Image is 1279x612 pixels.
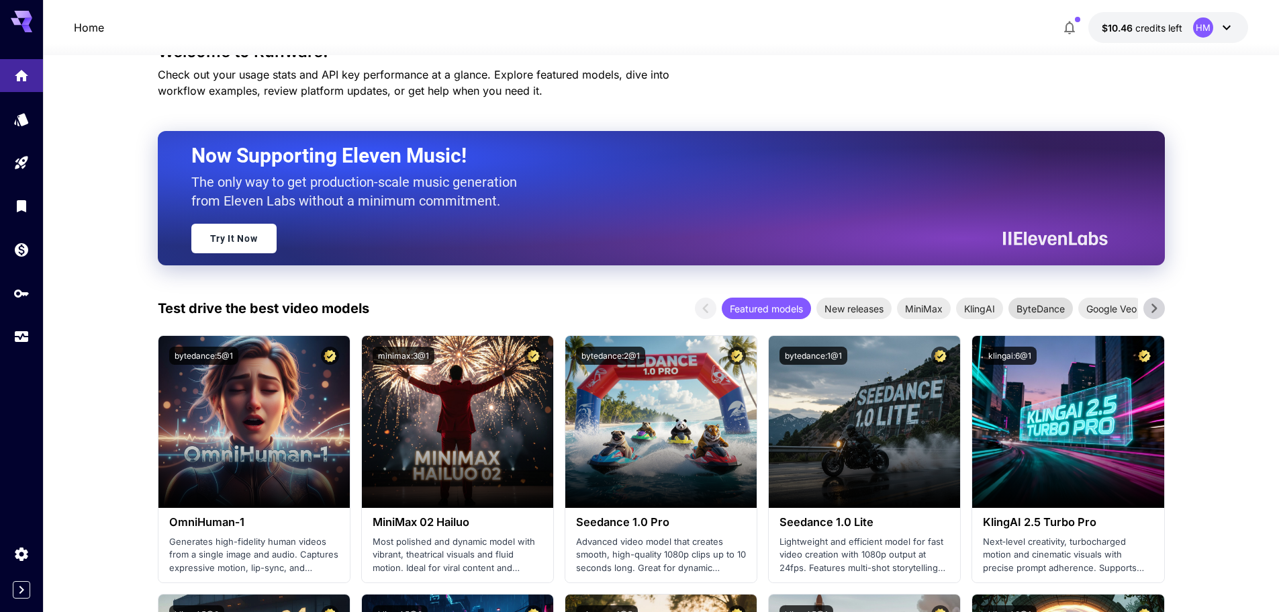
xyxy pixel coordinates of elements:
h3: KlingAI 2.5 Turbo Pro [983,516,1153,529]
span: credits left [1135,22,1182,34]
p: Lightweight and efficient model for fast video creation with 1080p output at 24fps. Features mult... [779,535,949,575]
h2: Now Supporting Eleven Music! [191,143,1098,169]
div: API Keys [13,285,30,302]
img: alt [769,336,960,508]
button: bytedance:5@1 [169,347,238,365]
div: Featured models [722,298,811,319]
span: Google Veo [1078,302,1145,316]
p: Test drive the best video models [158,298,369,318]
span: New releases [816,302,892,316]
div: Settings [13,545,30,562]
img: alt [972,336,1164,508]
div: Google Veo [1078,298,1145,319]
span: KlingAI [956,302,1003,316]
div: Playground [13,155,30,171]
div: MiniMax [897,298,951,319]
button: $10.4621HM [1088,12,1248,43]
span: Check out your usage stats and API key performance at a glance. Explore featured models, dive int... [158,68,669,97]
button: minimax:3@1 [373,347,434,365]
div: Library [13,198,30,214]
div: New releases [816,298,892,319]
div: Wallet [13,241,30,258]
p: Next‑level creativity, turbocharged motion and cinematic visuals with precise prompt adherence. S... [983,535,1153,575]
img: alt [362,336,553,508]
div: Home [13,63,30,80]
h3: OmniHuman‑1 [169,516,339,529]
div: Usage [13,324,30,341]
div: HM [1193,17,1213,38]
p: The only way to get production-scale music generation from Eleven Labs without a minimum commitment. [191,173,527,210]
p: Generates high-fidelity human videos from a single image and audio. Captures expressive motion, l... [169,535,339,575]
button: Certified Model – Vetted for best performance and includes a commercial license. [524,347,542,365]
a: Try It Now [191,224,277,253]
span: $10.46 [1102,22,1135,34]
h3: MiniMax 02 Hailuo [373,516,542,529]
a: Home [74,19,104,36]
div: $10.4621 [1102,21,1182,35]
button: bytedance:1@1 [779,347,847,365]
nav: breadcrumb [74,19,104,36]
div: KlingAI [956,298,1003,319]
iframe: Chat Widget [1212,548,1279,612]
button: Certified Model – Vetted for best performance and includes a commercial license. [1135,347,1153,365]
p: Most polished and dynamic model with vibrant, theatrical visuals and fluid motion. Ideal for vira... [373,535,542,575]
h3: Seedance 1.0 Pro [576,516,746,529]
div: Models [13,111,30,128]
span: Featured models [722,302,811,316]
span: MiniMax [897,302,951,316]
span: ByteDance [1008,302,1073,316]
img: alt [158,336,350,508]
div: ByteDance [1008,298,1073,319]
button: Expand sidebar [13,581,30,599]
button: klingai:6@1 [983,347,1037,365]
button: Certified Model – Vetted for best performance and includes a commercial license. [728,347,746,365]
button: bytedance:2@1 [576,347,645,365]
button: Certified Model – Vetted for best performance and includes a commercial license. [321,347,339,365]
p: Advanced video model that creates smooth, high-quality 1080p clips up to 10 seconds long. Great f... [576,535,746,575]
button: Certified Model – Vetted for best performance and includes a commercial license. [931,347,949,365]
h3: Seedance 1.0 Lite [779,516,949,529]
img: alt [565,336,757,508]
